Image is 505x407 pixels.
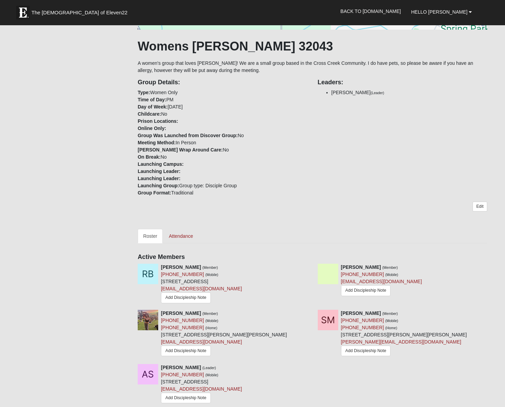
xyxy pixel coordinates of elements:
div: [STREET_ADDRESS][PERSON_NAME][PERSON_NAME] [341,310,467,359]
a: [EMAIL_ADDRESS][DOMAIN_NAME] [161,386,242,392]
div: [STREET_ADDRESS] [161,364,242,405]
strong: [PERSON_NAME] [341,310,381,316]
a: Add Discipleship Note [161,393,211,403]
h4: Active Members [138,253,487,261]
strong: Prison Locations: [138,118,178,124]
a: [PERSON_NAME][EMAIL_ADDRESS][DOMAIN_NAME] [341,339,461,345]
a: [PHONE_NUMBER] [341,318,384,323]
a: Add Discipleship Note [161,346,211,356]
strong: On Break: [138,154,161,160]
strong: Time of Day: [138,97,166,102]
strong: Launching Group: [138,183,179,188]
a: [EMAIL_ADDRESS][DOMAIN_NAME] [341,279,422,284]
small: (Member) [382,311,398,316]
a: [EMAIL_ADDRESS][DOMAIN_NAME] [161,339,242,345]
strong: Online Only: [138,126,166,131]
a: The [DEMOGRAPHIC_DATA] of Eleven22 [13,2,149,19]
a: Edit [473,202,487,212]
a: Add Discipleship Note [161,292,211,303]
small: (Member) [202,311,218,316]
a: Add Discipleship Note [341,346,391,356]
strong: [PERSON_NAME] [161,264,201,270]
div: Women Only PM [DATE] No No In Person No No Group type: Disciple Group Traditional [133,74,313,197]
small: (Home) [385,326,397,330]
h1: Womens [PERSON_NAME] 32043 [138,39,487,54]
strong: [PERSON_NAME] [341,264,381,270]
a: Attendance [163,229,199,243]
h4: Group Details: [138,79,308,86]
small: (Mobile) [205,273,218,277]
small: (Home) [205,326,217,330]
a: Add Discipleship Note [341,285,391,296]
span: Hello [PERSON_NAME] [411,9,467,15]
li: [PERSON_NAME] [331,89,488,96]
small: (Mobile) [385,273,398,277]
small: (Member) [382,265,398,270]
h4: Leaders: [318,79,488,86]
a: Roster [138,229,163,243]
div: [STREET_ADDRESS] [161,264,242,305]
strong: [PERSON_NAME] [161,310,201,316]
strong: Group Was Launched from Discover Group: [138,133,238,138]
strong: Launching Leader: [138,169,180,174]
strong: Meeting Method: [138,140,176,145]
strong: Launching Leader: [138,176,180,181]
strong: [PERSON_NAME] [161,365,201,370]
a: [EMAIL_ADDRESS][DOMAIN_NAME] [161,286,242,291]
strong: Group Format: [138,190,171,195]
small: (Leader) [202,366,216,370]
a: Back to [DOMAIN_NAME] [335,3,406,20]
a: [PHONE_NUMBER] [161,372,204,377]
a: [PHONE_NUMBER] [161,318,204,323]
a: [PHONE_NUMBER] [161,272,204,277]
div: [STREET_ADDRESS][PERSON_NAME][PERSON_NAME] [161,310,287,359]
a: [PHONE_NUMBER] [341,325,384,330]
small: (Leader) [371,91,384,95]
small: (Member) [202,265,218,270]
a: [PHONE_NUMBER] [341,272,384,277]
small: (Mobile) [385,319,398,323]
strong: Type: [138,90,150,95]
a: Hello [PERSON_NAME] [406,3,477,20]
img: Eleven22 logo [16,6,30,19]
strong: Childcare: [138,111,161,117]
small: (Mobile) [205,373,218,377]
strong: [PERSON_NAME] Wrap Around Care: [138,147,223,152]
span: The [DEMOGRAPHIC_DATA] of Eleven22 [31,9,127,16]
a: [PHONE_NUMBER] [161,325,204,330]
strong: Launching Campus: [138,161,184,167]
small: (Mobile) [205,319,218,323]
strong: Day of Week: [138,104,168,110]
